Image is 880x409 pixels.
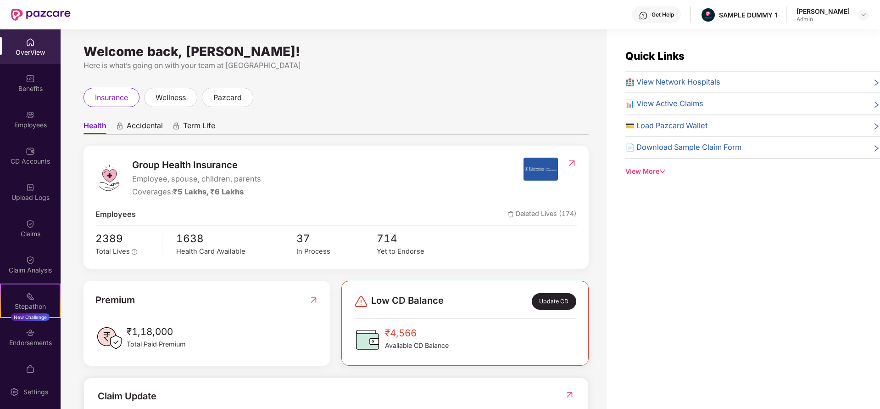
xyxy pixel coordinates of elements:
span: wellness [156,92,186,103]
img: logo [95,164,123,192]
span: right [873,122,880,132]
span: Health [84,121,106,134]
span: Term Life [183,121,215,134]
img: svg+xml;base64,PHN2ZyBpZD0iRGFuZ2VyLTMyeDMyIiB4bWxucz0iaHR0cDovL3d3dy53My5vcmcvMjAwMC9zdmciIHdpZH... [354,294,368,309]
span: ₹5 Lakhs, ₹6 Lakhs [173,187,244,196]
span: 714 [377,230,457,247]
span: 1638 [176,230,296,247]
span: Employees [95,209,136,221]
span: Available CD Balance [385,341,449,351]
div: Yet to Endorse [377,246,457,257]
img: svg+xml;base64,PHN2ZyBpZD0iQ0RfQWNjb3VudHMiIGRhdGEtbmFtZT0iQ0QgQWNjb3VudHMiIHhtbG5zPSJodHRwOi8vd3... [26,147,35,156]
span: 2389 [95,230,156,247]
img: svg+xml;base64,PHN2ZyBpZD0iRW5kb3JzZW1lbnRzIiB4bWxucz0iaHR0cDovL3d3dy53My5vcmcvMjAwMC9zdmciIHdpZH... [26,328,35,337]
span: ₹4,566 [385,326,449,341]
img: svg+xml;base64,PHN2ZyBpZD0iRW1wbG95ZWVzIiB4bWxucz0iaHR0cDovL3d3dy53My5vcmcvMjAwMC9zdmciIHdpZHRoPS... [26,110,35,119]
span: Total Paid Premium [127,339,186,349]
span: right [873,78,880,88]
div: View More [625,166,880,176]
span: pazcard [213,92,242,103]
img: New Pazcare Logo [11,9,71,21]
div: Update CD [532,293,576,310]
img: svg+xml;base64,PHN2ZyBpZD0iTXlfT3JkZXJzIiBkYXRhLW5hbWU9Ik15IE9yZGVycyIgeG1sbnM9Imh0dHA6Ly93d3cudz... [26,364,35,374]
img: svg+xml;base64,PHN2ZyBpZD0iQ2xhaW0iIHhtbG5zPSJodHRwOi8vd3d3LnczLm9yZy8yMDAwL3N2ZyIgd2lkdGg9IjIwIi... [26,219,35,228]
div: Here is what’s going on with your team at [GEOGRAPHIC_DATA] [84,60,589,71]
img: svg+xml;base64,PHN2ZyBpZD0iRHJvcGRvd24tMzJ4MzIiIHhtbG5zPSJodHRwOi8vd3d3LnczLm9yZy8yMDAwL3N2ZyIgd2... [860,11,867,18]
span: Premium [95,293,135,307]
img: RedirectIcon [309,293,318,307]
div: Admin [796,16,850,23]
div: Settings [21,387,51,397]
div: Coverages: [132,186,261,198]
img: RedirectIcon [565,390,574,399]
img: svg+xml;base64,PHN2ZyBpZD0iSGVscC0zMngzMiIgeG1sbnM9Imh0dHA6Ly93d3cudzMub3JnLzIwMDAvc3ZnIiB3aWR0aD... [639,11,648,20]
div: New Challenge [11,313,50,321]
span: 🏥 View Network Hospitals [625,76,720,88]
div: [PERSON_NAME] [796,7,850,16]
div: Stepathon [1,302,60,311]
span: 37 [296,230,377,247]
div: animation [116,122,124,130]
img: svg+xml;base64,PHN2ZyBpZD0iSG9tZSIgeG1sbnM9Imh0dHA6Ly93d3cudzMub3JnLzIwMDAvc3ZnIiB3aWR0aD0iMjAiIG... [26,38,35,47]
span: right [873,100,880,110]
img: CDBalanceIcon [354,326,381,353]
span: 📊 View Active Claims [625,98,703,110]
span: down [659,168,666,175]
span: Employee, spouse, children, parents [132,173,261,185]
img: deleteIcon [508,211,514,217]
span: Deleted Lives (174) [508,209,577,221]
span: right [873,143,880,153]
img: insurerIcon [524,158,558,181]
img: PaidPremiumIcon [95,324,123,352]
img: svg+xml;base64,PHN2ZyBpZD0iU2V0dGluZy0yMHgyMCIgeG1sbnM9Imh0dHA6Ly93d3cudzMub3JnLzIwMDAvc3ZnIiB3aW... [10,387,19,397]
span: info-circle [132,249,137,255]
div: SAMPLE DUMMY 1 [719,11,777,19]
div: Claim Update [98,389,156,403]
img: svg+xml;base64,PHN2ZyBpZD0iVXBsb2FkX0xvZ3MiIGRhdGEtbmFtZT0iVXBsb2FkIExvZ3MiIHhtbG5zPSJodHRwOi8vd3... [26,183,35,192]
span: Total Lives [95,247,130,256]
div: animation [172,122,180,130]
div: Welcome back, [PERSON_NAME]! [84,48,589,55]
span: ₹1,18,000 [127,324,186,339]
span: Accidental [127,121,163,134]
span: Quick Links [625,50,685,62]
span: 💳 Load Pazcard Wallet [625,120,707,132]
img: svg+xml;base64,PHN2ZyB4bWxucz0iaHR0cDovL3d3dy53My5vcmcvMjAwMC9zdmciIHdpZHRoPSIyMSIgaGVpZ2h0PSIyMC... [26,292,35,301]
div: In Process [296,246,377,257]
span: insurance [95,92,128,103]
img: Pazcare_Alternative_logo-01-01.png [702,8,715,22]
img: svg+xml;base64,PHN2ZyBpZD0iQmVuZWZpdHMiIHhtbG5zPSJodHRwOi8vd3d3LnczLm9yZy8yMDAwL3N2ZyIgd2lkdGg9Ij... [26,74,35,83]
img: RedirectIcon [567,159,577,168]
span: 📄 Download Sample Claim Form [625,142,741,153]
span: Low CD Balance [371,293,444,310]
img: svg+xml;base64,PHN2ZyBpZD0iQ2xhaW0iIHhtbG5zPSJodHRwOi8vd3d3LnczLm9yZy8yMDAwL3N2ZyIgd2lkdGg9IjIwIi... [26,256,35,265]
div: Get Help [652,11,674,18]
div: Health Card Available [176,246,296,257]
span: Group Health Insurance [132,158,261,172]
